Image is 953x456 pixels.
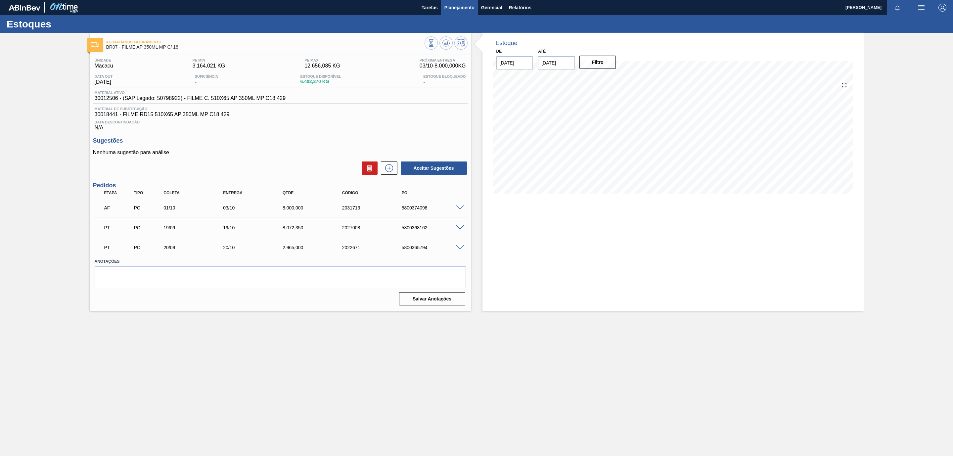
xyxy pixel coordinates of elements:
[104,245,134,250] p: PT
[420,63,466,69] span: 03/10 - 8.000,000 KG
[95,257,466,266] label: Anotações
[93,182,468,189] h3: Pedidos
[917,4,925,12] img: userActions
[439,36,453,50] button: Atualizar Gráfico
[579,56,616,69] button: Filtro
[221,191,290,195] div: Entrega
[444,4,475,12] span: Planejamento
[103,220,135,235] div: Pedido em Trânsito
[400,245,469,250] div: 5800365794
[95,107,466,111] span: Material de Substituição
[132,225,165,230] div: Pedido de Compra
[106,40,425,44] span: Aguardando Faturamento
[95,120,466,124] span: Data Descontinuação
[103,240,135,255] div: Pedido em Trânsito
[132,191,165,195] div: Tipo
[481,4,502,12] span: Gerencial
[397,161,468,175] div: Aceitar Sugestões
[103,201,135,215] div: Aguardando Faturamento
[162,191,230,195] div: Coleta
[104,205,134,210] p: AF
[221,205,290,210] div: 03/10/2025
[132,205,165,210] div: Pedido de Compra
[221,225,290,230] div: 19/10/2025
[400,225,469,230] div: 5800368162
[95,74,113,78] span: Data out
[95,112,466,117] span: 30018441 - FILME RD15 510X65 AP 350ML MP C18 429
[7,20,124,28] h1: Estoques
[538,56,575,69] input: dd/mm/yyyy
[195,74,218,78] span: Suficiência
[496,40,518,47] div: Estoque
[221,245,290,250] div: 20/10/2025
[304,58,340,62] span: PE MAX
[9,5,40,11] img: TNhmsLtSVTkK8tSr43FrP2fwEKptu5GPRR3wAAAABJRU5ErkJggg==
[281,191,349,195] div: Qtde
[401,161,467,175] button: Aceitar Sugestões
[93,137,468,144] h3: Sugestões
[340,245,409,250] div: 2022671
[95,63,113,69] span: Macacu
[192,58,225,62] span: PE MIN
[400,191,469,195] div: PO
[422,74,467,85] div: -
[162,245,230,250] div: 20/09/2025
[106,45,425,50] span: BR07 - FILME AP 350ML MP C/ 18
[422,4,438,12] span: Tarefas
[95,95,286,101] span: 30012506 - (SAP Legado: 50798922) - FILME C. 510X65 AP 350ML MP C18 429
[104,225,134,230] p: PT
[496,49,502,54] label: De
[95,91,286,95] span: Material ativo
[340,205,409,210] div: 2031713
[938,4,946,12] img: Logout
[132,245,165,250] div: Pedido de Compra
[281,245,349,250] div: 2.965,000
[162,205,230,210] div: 01/10/2025
[300,74,341,78] span: Estoque Disponível
[340,225,409,230] div: 2027008
[496,56,533,69] input: dd/mm/yyyy
[425,36,438,50] button: Visão Geral dos Estoques
[192,63,225,69] span: 3.164,021 KG
[93,117,468,131] div: N/A
[399,292,465,305] button: Salvar Anotações
[358,161,378,175] div: Excluir Sugestões
[281,225,349,230] div: 8.072,350
[887,3,908,12] button: Notificações
[162,225,230,230] div: 19/09/2025
[304,63,340,69] span: 12.656,085 KG
[300,79,341,84] span: 6.402,370 KG
[103,191,135,195] div: Etapa
[509,4,531,12] span: Relatórios
[400,205,469,210] div: 5800374098
[193,74,220,85] div: -
[340,191,409,195] div: Código
[91,42,99,47] img: Ícone
[93,150,468,156] p: Nenhuma sugestão para análise
[378,161,397,175] div: Nova sugestão
[454,36,468,50] button: Programar Estoque
[420,58,466,62] span: Próxima Entrega
[538,49,546,54] label: Até
[95,79,113,85] span: [DATE]
[281,205,349,210] div: 8.000,000
[95,58,113,62] span: Unidade
[423,74,466,78] span: Estoque Bloqueado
